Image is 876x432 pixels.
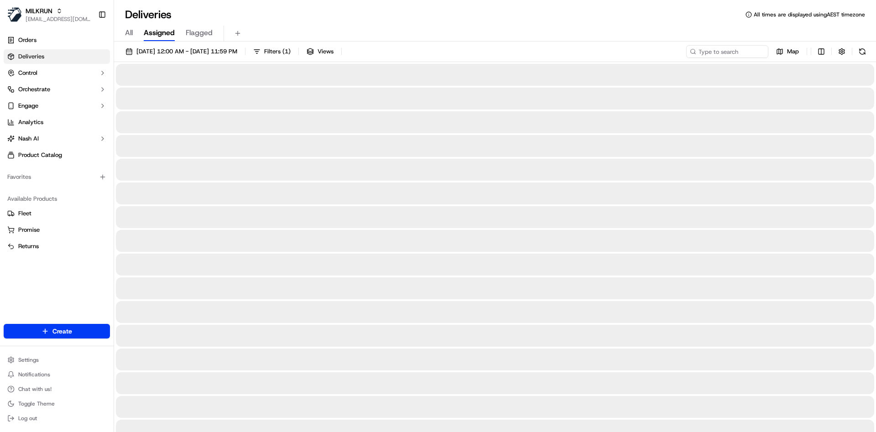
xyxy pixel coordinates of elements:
button: Orchestrate [4,82,110,97]
span: Flagged [186,27,213,38]
span: Fleet [18,209,31,218]
button: [EMAIL_ADDRESS][DOMAIN_NAME] [26,16,91,23]
button: Promise [4,223,110,237]
button: Notifications [4,368,110,381]
h1: Deliveries [125,7,172,22]
a: Orders [4,33,110,47]
a: Returns [7,242,106,250]
button: Views [302,45,338,58]
a: Analytics [4,115,110,130]
span: Product Catalog [18,151,62,159]
img: MILKRUN [7,7,22,22]
button: MILKRUNMILKRUN[EMAIL_ADDRESS][DOMAIN_NAME] [4,4,94,26]
span: Settings [18,356,39,364]
span: Create [52,327,72,336]
button: MILKRUN [26,6,52,16]
button: Log out [4,412,110,425]
button: Create [4,324,110,338]
a: Promise [7,226,106,234]
span: Deliveries [18,52,44,61]
span: Engage [18,102,38,110]
button: Engage [4,99,110,113]
span: Chat with us! [18,385,52,393]
span: Views [318,47,334,56]
span: Notifications [18,371,50,378]
a: Product Catalog [4,148,110,162]
span: Map [787,47,799,56]
button: Filters(1) [249,45,295,58]
span: Filters [264,47,291,56]
span: Toggle Theme [18,400,55,407]
button: Control [4,66,110,80]
input: Type to search [686,45,768,58]
button: Fleet [4,206,110,221]
span: Assigned [144,27,175,38]
span: All times are displayed using AEST timezone [754,11,865,18]
button: Map [772,45,803,58]
a: Deliveries [4,49,110,64]
a: Fleet [7,209,106,218]
span: Log out [18,415,37,422]
button: Chat with us! [4,383,110,396]
span: Analytics [18,118,43,126]
button: Returns [4,239,110,254]
div: Available Products [4,192,110,206]
span: Control [18,69,37,77]
span: [DATE] 12:00 AM - [DATE] 11:59 PM [136,47,237,56]
span: Nash AI [18,135,39,143]
button: Toggle Theme [4,397,110,410]
button: Settings [4,354,110,366]
span: ( 1 ) [282,47,291,56]
span: Promise [18,226,40,234]
button: [DATE] 12:00 AM - [DATE] 11:59 PM [121,45,241,58]
span: Orchestrate [18,85,50,94]
span: Returns [18,242,39,250]
div: Favorites [4,170,110,184]
button: Nash AI [4,131,110,146]
span: All [125,27,133,38]
span: Orders [18,36,36,44]
button: Refresh [856,45,869,58]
